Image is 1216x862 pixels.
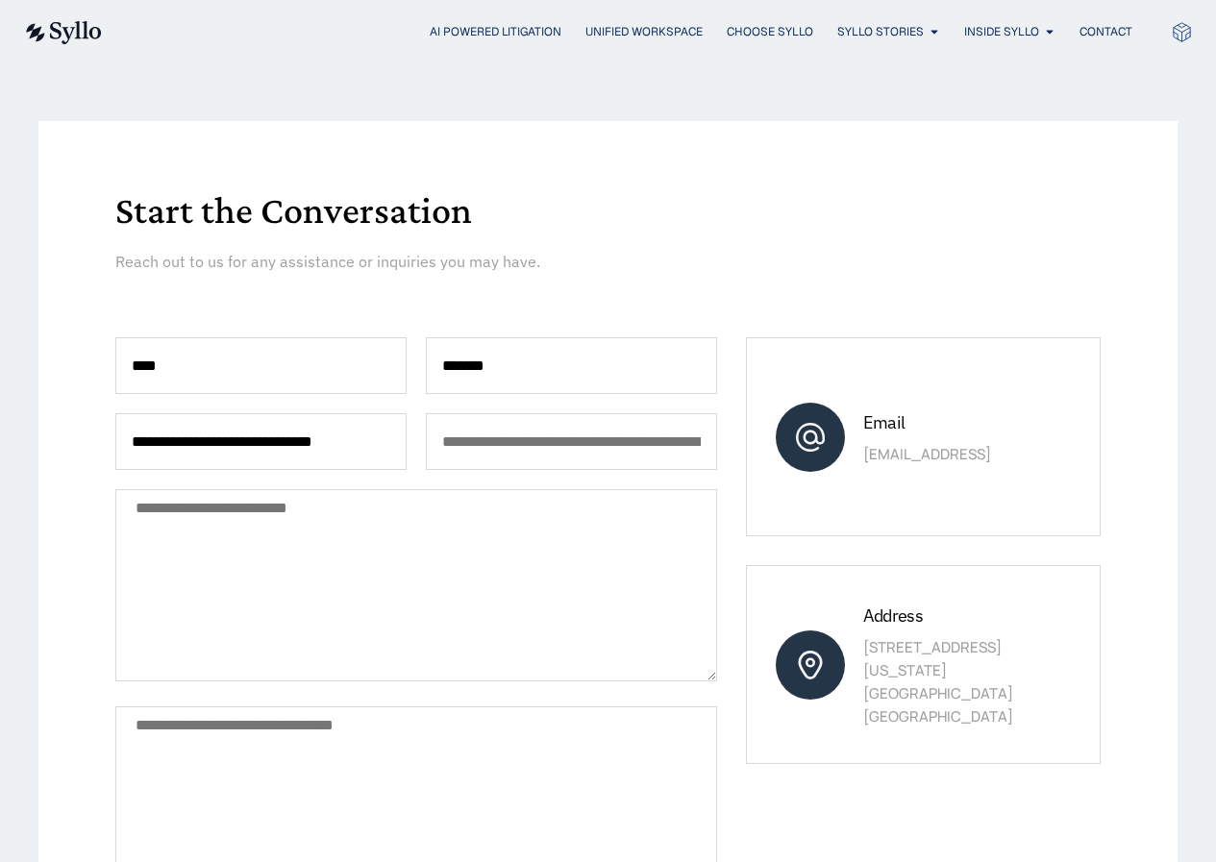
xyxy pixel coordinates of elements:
a: AI Powered Litigation [430,23,561,40]
a: Inside Syllo [964,23,1039,40]
h1: Start the Conversation [115,191,1101,230]
p: [STREET_ADDRESS] [US_STATE][GEOGRAPHIC_DATA] [GEOGRAPHIC_DATA] [863,636,1071,728]
p: [EMAIL_ADDRESS] [863,443,1071,466]
a: Syllo Stories [837,23,924,40]
span: Email [863,411,905,433]
a: Choose Syllo [727,23,813,40]
img: syllo [23,21,102,44]
a: Contact [1080,23,1132,40]
nav: Menu [140,23,1132,41]
div: Menu Toggle [140,23,1132,41]
p: Reach out to us for any assistance or inquiries you may have. [115,250,814,273]
a: Unified Workspace [585,23,703,40]
span: Address [863,604,923,627]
